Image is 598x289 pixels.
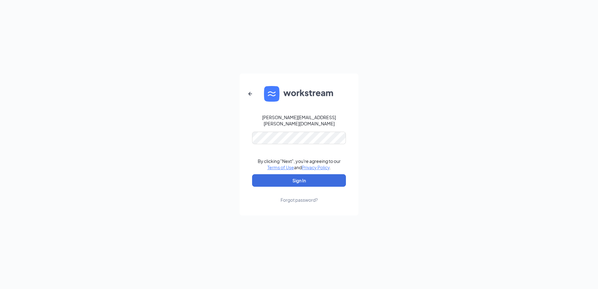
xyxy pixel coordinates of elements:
button: Sign In [252,174,346,187]
a: Terms of Use [267,165,294,170]
svg: ArrowLeftNew [246,90,254,98]
div: By clicking "Next", you're agreeing to our and . [258,158,341,170]
a: Forgot password? [281,187,318,203]
a: Privacy Policy [302,165,330,170]
button: ArrowLeftNew [243,86,258,101]
div: Forgot password? [281,197,318,203]
div: [PERSON_NAME][EMAIL_ADDRESS][PERSON_NAME][DOMAIN_NAME] [252,114,346,127]
img: WS logo and Workstream text [264,86,334,102]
